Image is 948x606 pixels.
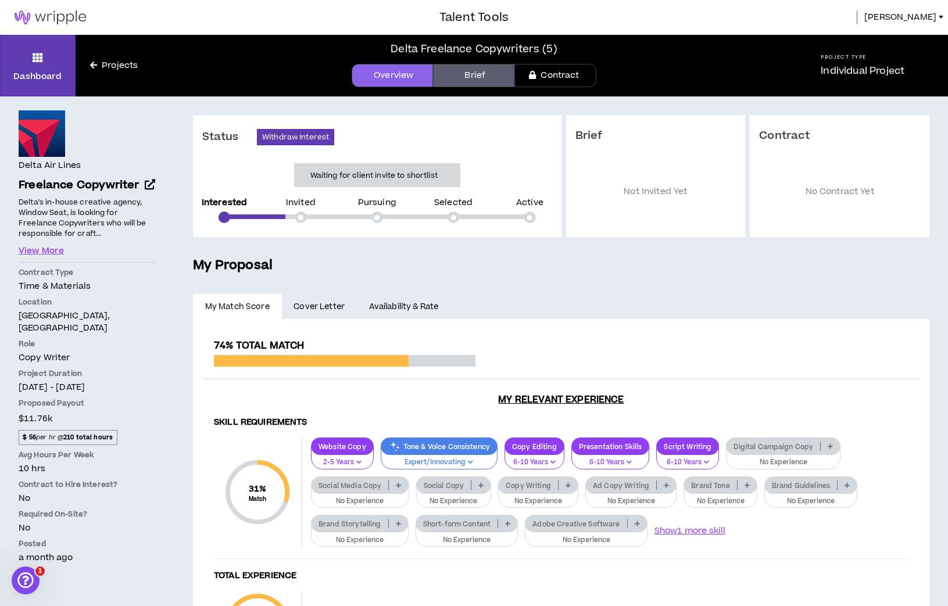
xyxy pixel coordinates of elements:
h3: My Relevant Experience [202,394,920,406]
div: Send us a message [24,166,194,178]
p: Proposed Payout [19,398,156,408]
p: Pursuing [358,199,396,207]
h5: Project Type [821,53,904,61]
p: Individual Project [821,64,904,78]
p: Short-form Content [416,519,498,528]
strong: 210 total hours [63,433,113,442]
p: No Experience [424,496,484,507]
h3: Talent Tools [439,9,509,26]
p: Posted [19,539,156,549]
span: Home [26,392,52,400]
p: [DATE] - [DATE] [19,381,156,393]
p: Digital Campaign Copy [727,442,820,451]
h5: My Proposal [193,256,929,275]
div: Profile image for Gabriella [158,19,181,42]
p: Hi [PERSON_NAME] ! [23,83,209,122]
button: No Experience [416,486,492,508]
p: Social Media Copy [312,481,388,490]
a: Brief [433,64,514,87]
span: 1 [35,566,45,576]
p: Avg Hours Per Week [19,450,156,460]
div: Send us a messageWe typically reply in a few hours [12,156,221,200]
span: Copy Writer [19,352,70,364]
p: Selected [434,199,473,207]
p: 6-10 Years [664,457,711,468]
p: No Contract Yet [759,160,920,224]
p: Dashboard [13,70,62,83]
p: No Experience [319,496,402,507]
h3: Contract [759,129,920,143]
p: Social Copy [417,481,471,490]
button: Expert/Innovating [381,447,498,469]
span: 31 % [249,483,267,495]
p: No Experience [734,457,833,468]
button: No Experience [525,525,647,547]
button: Show1 more skill [654,525,725,537]
p: No Experience [532,535,639,546]
p: Brand Storytelling [312,519,388,528]
div: We typically reply in a few hours [24,178,194,191]
p: Ad Copy Writing [586,481,656,490]
p: [GEOGRAPHIC_DATA], [GEOGRAPHIC_DATA] [19,310,156,334]
h3: Brief [575,129,736,143]
button: 2-5 Years [311,447,374,469]
p: Expert/Innovating [388,457,490,468]
h3: Status [202,130,257,144]
p: Tone & Voice Consistency [381,442,497,451]
p: No Experience [506,496,571,507]
p: Script Writing [657,442,718,451]
span: Freelance Copywriter [19,177,139,193]
p: No Experience [423,535,511,546]
button: 6-10 Years [656,447,719,469]
p: Contract Type [19,267,156,278]
p: Brand Tone [684,481,736,490]
button: No Experience [764,486,857,508]
button: View More [19,245,64,257]
p: Not Invited Yet [575,160,736,224]
button: Withdraw Interest [257,129,334,145]
p: How can we help? [23,122,209,142]
span: $11.76k [19,411,52,426]
p: Interested [202,199,247,207]
p: Brand Guidelines [765,481,837,490]
span: Messages [96,392,137,400]
p: Copy Editing [505,442,564,451]
button: 6-10 Years [571,447,650,469]
a: Projects [76,59,152,72]
button: No Experience [311,525,409,547]
a: Availability & Rate [357,294,450,320]
p: Required On-Site? [19,509,156,519]
h4: Delta Air Lines [19,159,81,172]
div: Delta Freelance Copywriters (5) [391,41,557,57]
p: Presentation Skills [572,442,649,451]
a: Overview [352,64,433,87]
button: No Experience [416,525,518,547]
p: Waiting for client invite to shortlist [310,170,438,181]
p: Active [516,199,543,207]
p: No [19,492,156,504]
p: Delta’s in-house creative agency, Window Seat, is looking for Freelance Copywriters who will be r... [19,196,156,240]
p: Invited [286,199,316,207]
strong: $ 56 [23,433,36,442]
small: Match [249,495,267,503]
p: Adobe Creative Software [525,519,627,528]
button: Help [155,363,232,409]
p: Role [19,339,156,349]
p: No Experience [593,496,669,507]
p: No Experience [691,496,750,507]
p: Time & Materials [19,280,156,292]
button: No Experience [726,447,840,469]
p: Location [19,297,156,307]
button: 6-10 Years [505,447,564,469]
p: Contract to Hire Interest? [19,479,156,490]
p: a month ago [19,551,156,564]
a: Contract [514,64,596,87]
p: Project Duration [19,368,156,379]
img: logo [23,22,44,41]
p: No Experience [319,535,401,546]
p: No Experience [772,496,850,507]
button: No Experience [585,486,677,508]
a: My Match Score [193,294,282,320]
span: Help [184,392,203,400]
button: No Experience [498,486,578,508]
